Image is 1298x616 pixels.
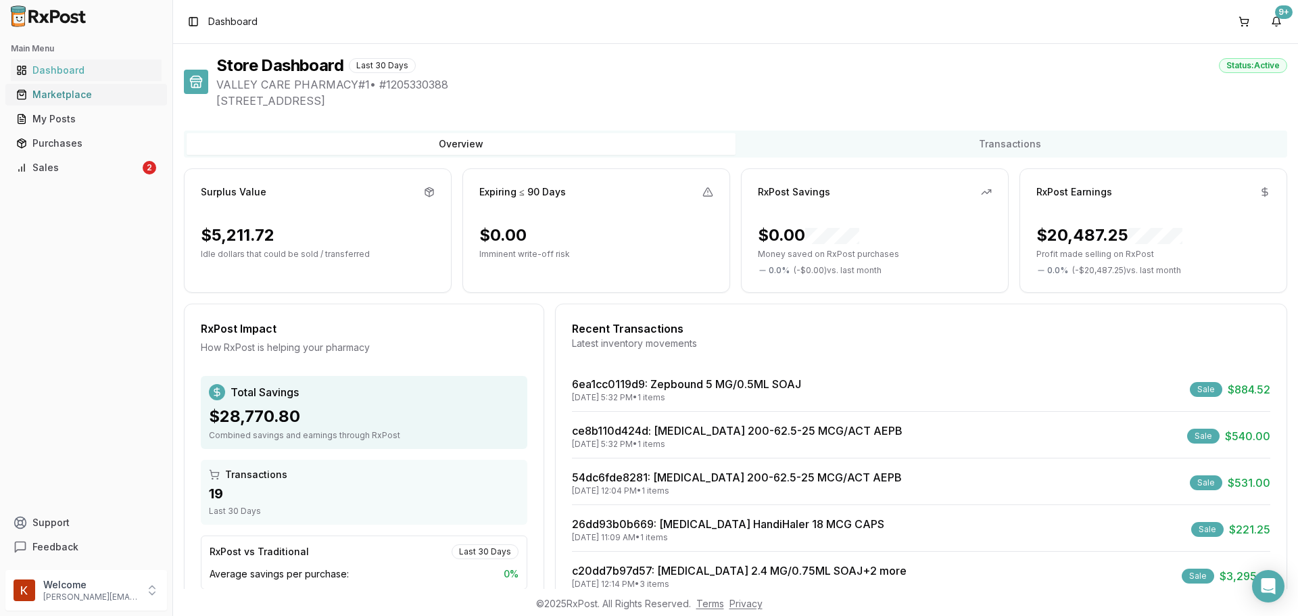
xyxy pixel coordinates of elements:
[187,133,736,155] button: Overview
[1275,5,1293,19] div: 9+
[5,133,167,154] button: Purchases
[1182,569,1214,584] div: Sale
[11,107,162,131] a: My Posts
[479,224,527,246] div: $0.00
[210,567,349,581] span: Average savings per purchase:
[11,43,162,54] h2: Main Menu
[479,185,566,199] div: Expiring ≤ 90 Days
[1036,185,1112,199] div: RxPost Earnings
[1036,249,1270,260] p: Profit made selling on RxPost
[1047,265,1068,276] span: 0.0 %
[201,185,266,199] div: Surplus Value
[209,406,519,427] div: $28,770.80
[794,265,882,276] span: ( - $0.00 ) vs. last month
[1225,428,1270,444] span: $540.00
[572,564,907,577] a: c20dd7b97d57: [MEDICAL_DATA] 2.4 MG/0.75ML SOAJ+2 more
[572,517,884,531] a: 26dd93b0b669: [MEDICAL_DATA] HandiHaler 18 MCG CAPS
[736,133,1284,155] button: Transactions
[758,224,859,246] div: $0.00
[231,384,299,400] span: Total Savings
[572,579,907,590] div: [DATE] 12:14 PM • 3 items
[572,485,902,496] div: [DATE] 12:04 PM • 1 items
[16,161,140,174] div: Sales
[1229,521,1270,538] span: $221.25
[479,249,713,260] p: Imminent write-off risk
[572,392,801,403] div: [DATE] 5:32 PM • 1 items
[201,224,274,246] div: $5,211.72
[5,60,167,81] button: Dashboard
[208,15,258,28] span: Dashboard
[32,540,78,554] span: Feedback
[729,598,763,609] a: Privacy
[201,249,435,260] p: Idle dollars that could be sold / transferred
[758,185,830,199] div: RxPost Savings
[452,544,519,559] div: Last 30 Days
[572,439,903,450] div: [DATE] 5:32 PM • 1 items
[5,5,92,27] img: RxPost Logo
[1220,568,1270,584] span: $3,295.12
[216,76,1287,93] span: VALLEY CARE PHARMACY#1 • # 1205330388
[201,341,527,354] div: How RxPost is helping your pharmacy
[572,377,801,391] a: 6ea1cc0119d9: Zepbound 5 MG/0.5ML SOAJ
[43,592,137,602] p: [PERSON_NAME][EMAIL_ADDRESS][DOMAIN_NAME]
[11,58,162,82] a: Dashboard
[1072,265,1181,276] span: ( - $20,487.25 ) vs. last month
[1266,11,1287,32] button: 9+
[5,157,167,179] button: Sales2
[1190,475,1222,490] div: Sale
[5,511,167,535] button: Support
[5,108,167,130] button: My Posts
[1191,522,1224,537] div: Sale
[572,471,902,484] a: 54dc6fde8281: [MEDICAL_DATA] 200-62.5-25 MCG/ACT AEPB
[11,156,162,180] a: Sales2
[208,15,258,28] nav: breadcrumb
[1219,58,1287,73] div: Status: Active
[1228,475,1270,491] span: $531.00
[1036,224,1182,246] div: $20,487.25
[769,265,790,276] span: 0.0 %
[16,112,156,126] div: My Posts
[758,249,992,260] p: Money saved on RxPost purchases
[210,545,309,559] div: RxPost vs Traditional
[209,506,519,517] div: Last 30 Days
[209,430,519,441] div: Combined savings and earnings through RxPost
[572,321,1270,337] div: Recent Transactions
[216,55,343,76] h1: Store Dashboard
[572,337,1270,350] div: Latest inventory movements
[216,93,1287,109] span: [STREET_ADDRESS]
[572,424,903,437] a: ce8b110d424d: [MEDICAL_DATA] 200-62.5-25 MCG/ACT AEPB
[201,321,527,337] div: RxPost Impact
[1190,382,1222,397] div: Sale
[143,161,156,174] div: 2
[504,567,519,581] span: 0 %
[1252,570,1284,602] div: Open Intercom Messenger
[696,598,724,609] a: Terms
[11,82,162,107] a: Marketplace
[5,535,167,559] button: Feedback
[5,84,167,105] button: Marketplace
[16,64,156,77] div: Dashboard
[16,88,156,101] div: Marketplace
[43,578,137,592] p: Welcome
[1228,381,1270,398] span: $884.52
[14,579,35,601] img: User avatar
[572,532,884,543] div: [DATE] 11:09 AM • 1 items
[1187,429,1220,444] div: Sale
[225,468,287,481] span: Transactions
[349,58,416,73] div: Last 30 Days
[16,137,156,150] div: Purchases
[209,484,519,503] div: 19
[11,131,162,156] a: Purchases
